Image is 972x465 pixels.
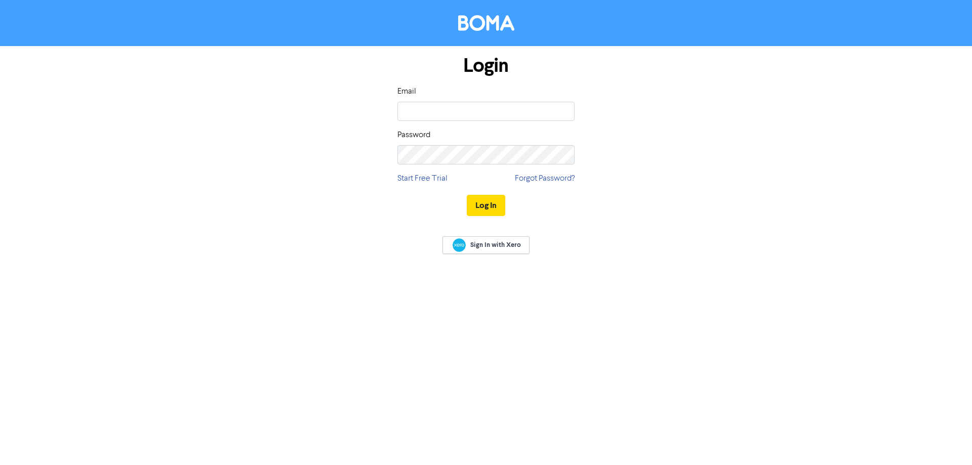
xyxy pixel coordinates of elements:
[397,129,430,141] label: Password
[458,15,514,31] img: BOMA Logo
[397,173,448,185] a: Start Free Trial
[467,195,505,216] button: Log In
[515,173,575,185] a: Forgot Password?
[921,416,972,465] iframe: Chat Widget
[470,240,521,249] span: Sign In with Xero
[397,86,416,98] label: Email
[442,236,530,254] a: Sign In with Xero
[397,54,575,77] h1: Login
[453,238,466,252] img: Xero logo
